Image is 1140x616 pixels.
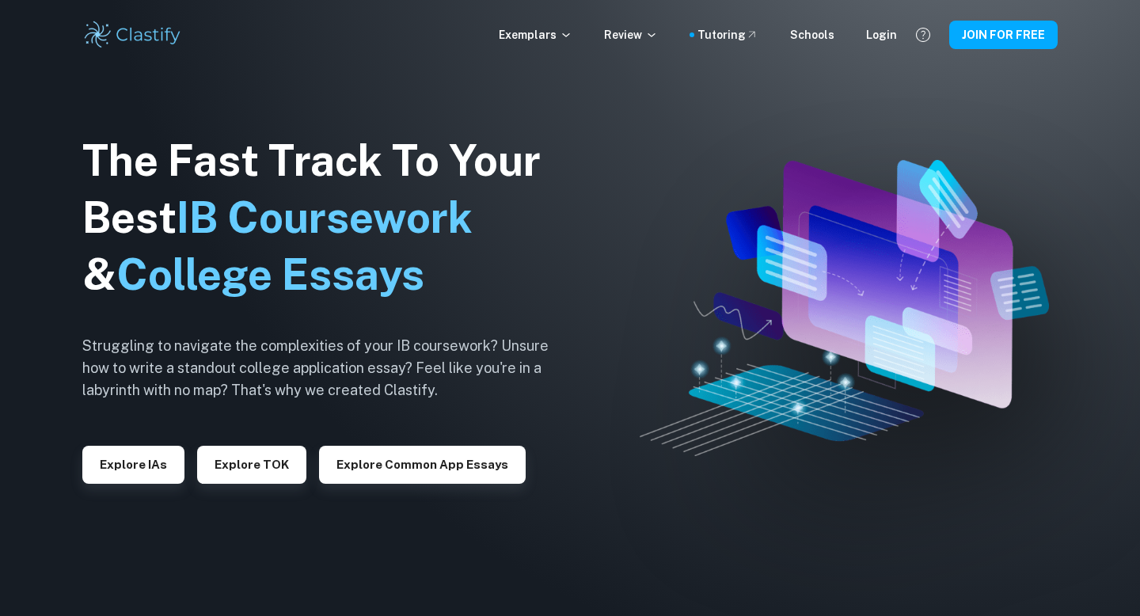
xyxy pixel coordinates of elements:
[499,26,572,44] p: Exemplars
[116,249,424,299] span: College Essays
[790,26,834,44] a: Schools
[697,26,758,44] a: Tutoring
[197,446,306,484] button: Explore TOK
[910,21,937,48] button: Help and Feedback
[604,26,658,44] p: Review
[319,456,526,471] a: Explore Common App essays
[82,132,573,303] h1: The Fast Track To Your Best &
[319,446,526,484] button: Explore Common App essays
[82,335,573,401] h6: Struggling to navigate the complexities of your IB coursework? Unsure how to write a standout col...
[866,26,897,44] a: Login
[949,21,1058,49] button: JOIN FOR FREE
[177,192,473,242] span: IB Coursework
[82,19,183,51] img: Clastify logo
[82,446,184,484] button: Explore IAs
[82,456,184,471] a: Explore IAs
[640,160,1049,455] img: Clastify hero
[197,456,306,471] a: Explore TOK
